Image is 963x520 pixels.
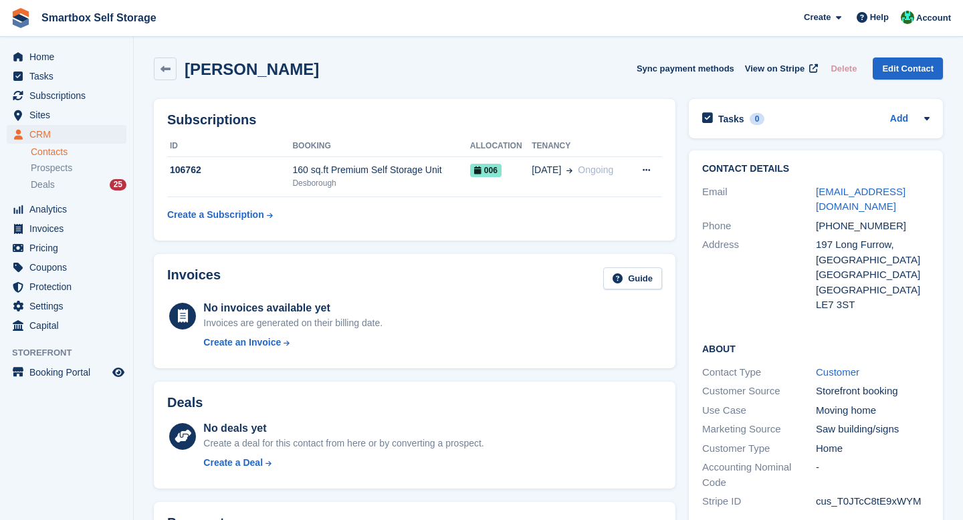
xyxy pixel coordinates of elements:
[7,47,126,66] a: menu
[167,112,662,128] h2: Subscriptions
[292,177,469,189] div: Desborough
[203,436,484,450] div: Create a deal for this contact from here or by converting a prospect.
[740,57,821,80] a: View on Stripe
[29,47,110,66] span: Home
[702,219,816,234] div: Phone
[702,342,930,355] h2: About
[31,162,72,174] span: Prospects
[816,297,930,313] div: LE7 3ST
[702,164,930,174] h2: Contact Details
[890,112,908,127] a: Add
[718,113,744,125] h2: Tasks
[110,179,126,190] div: 25
[185,60,319,78] h2: [PERSON_NAME]
[702,384,816,399] div: Customer Source
[29,219,110,238] span: Invoices
[470,136,532,157] th: Allocation
[29,200,110,219] span: Analytics
[29,86,110,105] span: Subscriptions
[167,136,292,157] th: ID
[470,164,502,177] span: 006
[702,365,816,380] div: Contact Type
[7,106,126,124] a: menu
[578,164,613,175] span: Ongoing
[7,200,126,219] a: menu
[203,456,484,470] a: Create a Deal
[7,125,126,144] a: menu
[825,57,862,80] button: Delete
[532,163,561,177] span: [DATE]
[637,57,734,80] button: Sync payment methods
[29,297,110,315] span: Settings
[11,8,31,28] img: stora-icon-8386f47178a22dfd0bd8f6a31ec36ba5ce8667c1dd55bd0f319d3a0aa187defe.svg
[7,239,126,257] a: menu
[167,267,221,289] h2: Invoices
[7,316,126,335] a: menu
[870,11,889,24] span: Help
[745,62,805,76] span: View on Stripe
[167,203,273,227] a: Create a Subscription
[816,403,930,418] div: Moving home
[203,316,383,330] div: Invoices are generated on their billing date.
[203,336,281,350] div: Create an Invoice
[29,125,110,144] span: CRM
[7,258,126,277] a: menu
[7,67,126,86] a: menu
[292,163,469,177] div: 160 sq.ft Premium Self Storage Unit
[29,106,110,124] span: Sites
[702,403,816,418] div: Use Case
[702,422,816,437] div: Marketing Source
[203,336,383,350] a: Create an Invoice
[816,441,930,457] div: Home
[31,146,126,158] a: Contacts
[816,384,930,399] div: Storefront booking
[110,364,126,380] a: Preview store
[804,11,831,24] span: Create
[7,277,126,296] a: menu
[816,366,859,378] a: Customer
[31,161,126,175] a: Prospects
[292,136,469,157] th: Booking
[816,460,930,490] div: -
[816,283,930,298] div: [GEOGRAPHIC_DATA]
[816,219,930,234] div: [PHONE_NUMBER]
[7,297,126,315] a: menu
[29,316,110,335] span: Capital
[873,57,943,80] a: Edit Contact
[816,422,930,437] div: Saw building/signs
[816,267,930,283] div: [GEOGRAPHIC_DATA]
[203,456,263,470] div: Create a Deal
[167,208,264,222] div: Create a Subscription
[167,395,203,410] h2: Deals
[7,86,126,105] a: menu
[7,363,126,382] a: menu
[167,163,292,177] div: 106762
[29,277,110,296] span: Protection
[750,113,765,125] div: 0
[7,219,126,238] a: menu
[702,441,816,457] div: Customer Type
[36,7,162,29] a: Smartbox Self Storage
[816,237,930,267] div: 197 Long Furrow, [GEOGRAPHIC_DATA]
[203,420,484,436] div: No deals yet
[702,237,816,313] div: Address
[12,346,133,360] span: Storefront
[203,300,383,316] div: No invoices available yet
[532,136,629,157] th: Tenancy
[816,494,930,509] div: cus_T0JTcC8tE9xWYM
[29,363,110,382] span: Booking Portal
[702,460,816,490] div: Accounting Nominal Code
[29,67,110,86] span: Tasks
[702,184,816,215] div: Email
[29,258,110,277] span: Coupons
[816,186,905,213] a: [EMAIL_ADDRESS][DOMAIN_NAME]
[901,11,914,24] img: Elinor Shepherd
[31,178,126,192] a: Deals 25
[31,178,55,191] span: Deals
[916,11,951,25] span: Account
[29,239,110,257] span: Pricing
[603,267,662,289] a: Guide
[702,494,816,509] div: Stripe ID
